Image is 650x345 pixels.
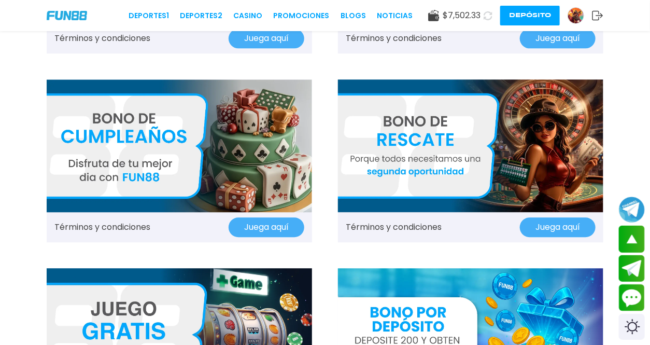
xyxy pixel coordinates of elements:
img: Company Logo [47,11,87,20]
button: Juega aquí [520,217,596,237]
button: Depósito [500,6,560,25]
a: Deportes1 [129,10,169,21]
img: Avatar [568,8,584,23]
a: BLOGS [341,10,366,21]
img: Promo Banner [47,79,312,212]
a: Términos y condiciones [54,221,150,233]
img: Promo Banner [338,79,603,212]
button: Juega aquí [229,29,304,48]
span: $ 7,502.33 [443,9,481,22]
button: Join telegram [619,255,645,282]
a: Avatar [568,7,592,24]
button: Juega aquí [229,217,304,237]
a: Promociones [274,10,330,21]
button: Juega aquí [520,29,596,48]
a: Términos y condiciones [346,32,442,45]
a: Términos y condiciones [54,32,150,45]
button: Contact customer service [619,284,645,311]
a: CASINO [233,10,262,21]
button: Join telegram channel [619,196,645,223]
div: Switch theme [619,314,645,340]
a: NOTICIAS [377,10,413,21]
button: scroll up [619,226,645,253]
a: Deportes2 [180,10,222,21]
a: Términos y condiciones [346,221,442,233]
